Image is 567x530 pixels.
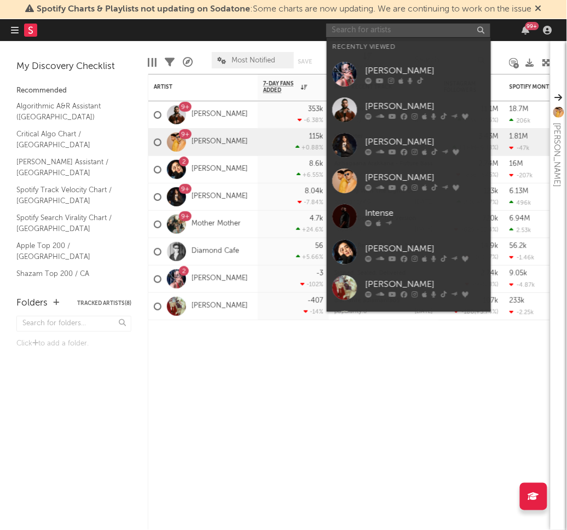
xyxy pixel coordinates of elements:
div: -14 % [304,308,323,315]
span: : Some charts are now updating. We are continuing to work on the issue [37,5,532,14]
a: Algorithmic A&R Assistant ([GEOGRAPHIC_DATA]) [16,100,120,123]
div: My Discovery Checklist [16,60,131,73]
div: Filters [165,47,175,78]
a: Critical Algo Chart / [GEOGRAPHIC_DATA] [16,128,120,151]
button: Save [298,59,312,65]
a: [PERSON_NAME] [327,56,491,92]
span: 7-Day Fans Added [263,80,298,94]
a: Intense [327,199,491,234]
div: 9.05k [510,270,528,277]
div: 233k [510,297,525,304]
div: 6.13M [510,188,529,195]
div: 4.7k [310,215,323,222]
div: [PERSON_NAME] [365,242,485,255]
div: -207k [510,172,533,179]
a: [PERSON_NAME] [327,270,491,306]
div: [PERSON_NAME] [365,278,485,291]
div: 123k [484,188,499,195]
a: [PERSON_NAME] [327,128,491,163]
div: -3 [316,270,323,277]
div: [PERSON_NAME] [365,135,485,148]
div: +24.6 % [296,226,323,233]
div: -6.38 % [298,117,323,124]
a: [PERSON_NAME] [192,192,248,201]
div: Artist [154,84,236,90]
div: Recently Viewed [332,41,485,54]
div: +0.88 % [296,144,323,151]
div: +6.55 % [297,171,323,178]
a: [PERSON_NAME] [192,165,248,174]
div: popularity: 0 [334,309,367,315]
div: [PERSON_NAME] [551,123,564,187]
div: 8.6k [309,160,323,168]
div: -407 [308,297,323,304]
a: [PERSON_NAME] Assistant / [GEOGRAPHIC_DATA] [16,156,120,178]
button: 99+ [522,26,530,34]
div: 2.53k [510,227,531,234]
a: [PERSON_NAME] [327,234,491,270]
div: -102 % [300,281,323,288]
div: -47k [510,145,530,152]
div: 16M [510,160,523,168]
div: 56 [315,243,323,250]
div: 107k [483,297,499,304]
span: Most Notified [232,57,275,64]
div: -4.87k [510,281,535,289]
div: +5.66 % [296,254,323,261]
div: Intense [365,206,485,220]
a: [PERSON_NAME] [327,92,491,128]
div: -1.46k [510,254,535,261]
div: [PERSON_NAME] [365,64,485,77]
div: [PERSON_NAME] [365,171,485,184]
a: Mother Mother [192,220,241,229]
a: [PERSON_NAME] [327,163,491,199]
a: [PERSON_NAME] [192,274,248,284]
div: 353k [308,106,323,113]
a: [PERSON_NAME] [192,302,248,311]
span: -180 [461,309,475,315]
div: Folders [16,297,48,310]
div: Recommended [16,84,131,97]
div: [PERSON_NAME] [365,100,485,113]
div: -7.84 % [298,199,323,206]
div: 496k [510,199,531,206]
a: Diamond Cafe [192,247,239,256]
input: Search for folders... [16,316,131,332]
div: 8.04k [305,188,323,195]
a: Spotify Search Virality Chart / [GEOGRAPHIC_DATA] [16,212,120,234]
button: Tracked Artists(8) [77,301,131,306]
div: 6.94M [510,215,530,222]
span: +3.74 % [476,309,497,315]
a: Spotify Track Velocity Chart / [GEOGRAPHIC_DATA] [16,184,120,206]
div: Click to add a folder. [16,337,131,350]
div: 56.2k [510,243,527,250]
a: [PERSON_NAME] [192,110,248,119]
a: [PERSON_NAME] [192,137,248,147]
div: 18.7M [510,106,529,113]
a: Apple Top 200 / [GEOGRAPHIC_DATA] [16,240,120,262]
span: Spotify Charts & Playlists not updating on Sodatone [37,5,250,14]
a: Shazam Top 200 / CA [16,268,120,280]
div: -2.25k [510,309,534,316]
input: Search for artists [326,24,490,37]
span: Dismiss [535,5,542,14]
a: Mother Mother [327,306,491,341]
div: 99 + [525,22,539,30]
div: 1.81M [510,133,528,140]
div: ( ) [454,308,499,315]
div: [DATE] [415,309,433,315]
div: 115k [309,133,323,140]
div: A&R Pipeline [183,47,193,78]
div: 206k [510,117,531,124]
div: Edit Columns [148,47,157,78]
